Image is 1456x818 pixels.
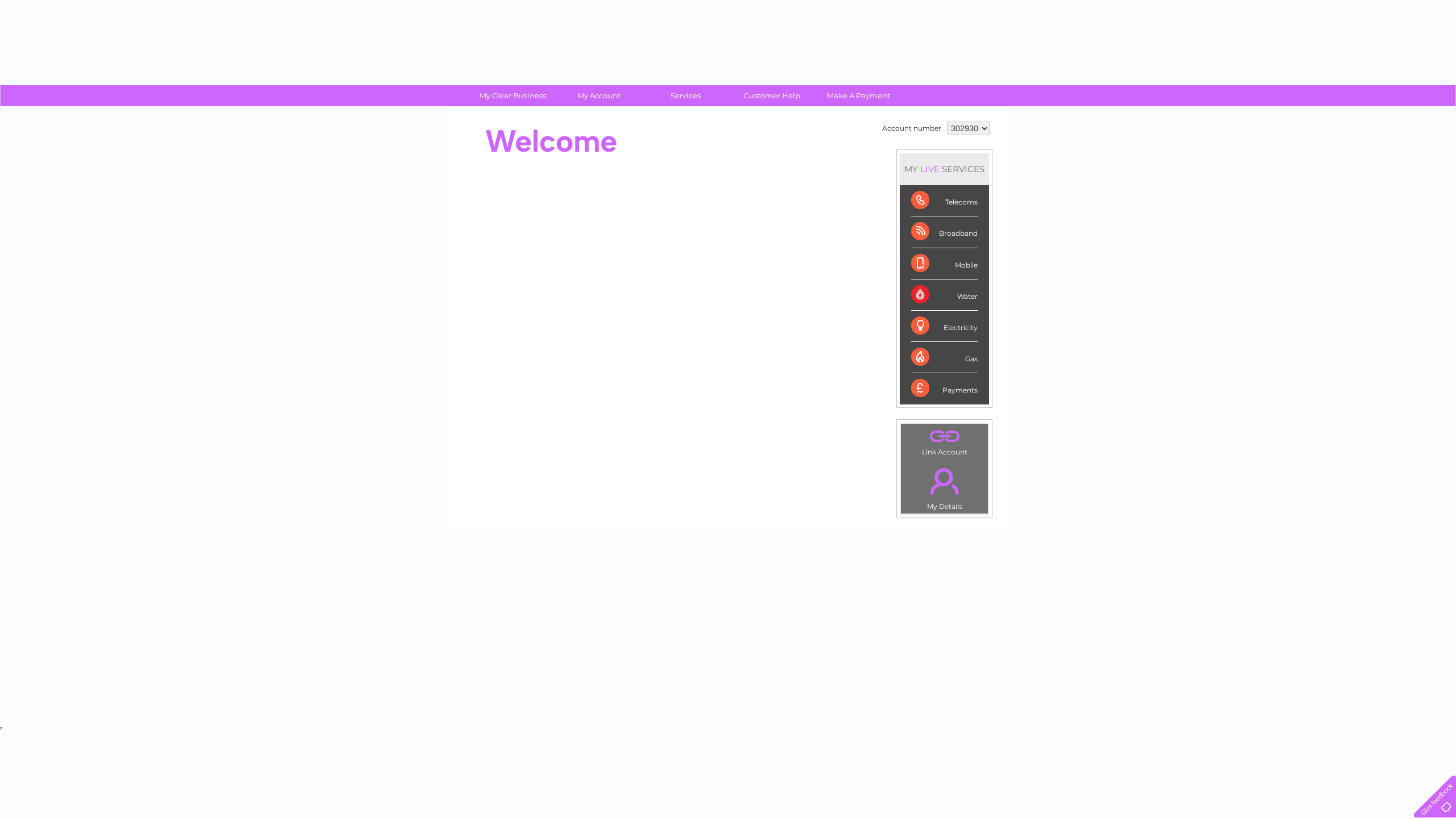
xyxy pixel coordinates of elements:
[466,85,560,106] a: My Clear Business
[639,85,733,106] a: Services
[900,423,988,459] td: Link Account
[812,85,905,106] a: Make A Payment
[911,373,978,404] div: Payments
[911,342,978,373] div: Gas
[911,185,978,216] div: Telecoms
[911,216,978,248] div: Broadband
[911,279,978,311] div: Water
[725,85,819,106] a: Customer Help
[900,458,988,514] td: My Details
[904,427,985,446] a: .
[900,153,989,185] div: MY SERVICES
[879,119,944,138] td: Account number
[911,311,978,342] div: Electricity
[552,85,646,106] a: My Account
[904,461,985,501] a: .
[918,164,942,174] div: LIVE
[911,248,978,279] div: Mobile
